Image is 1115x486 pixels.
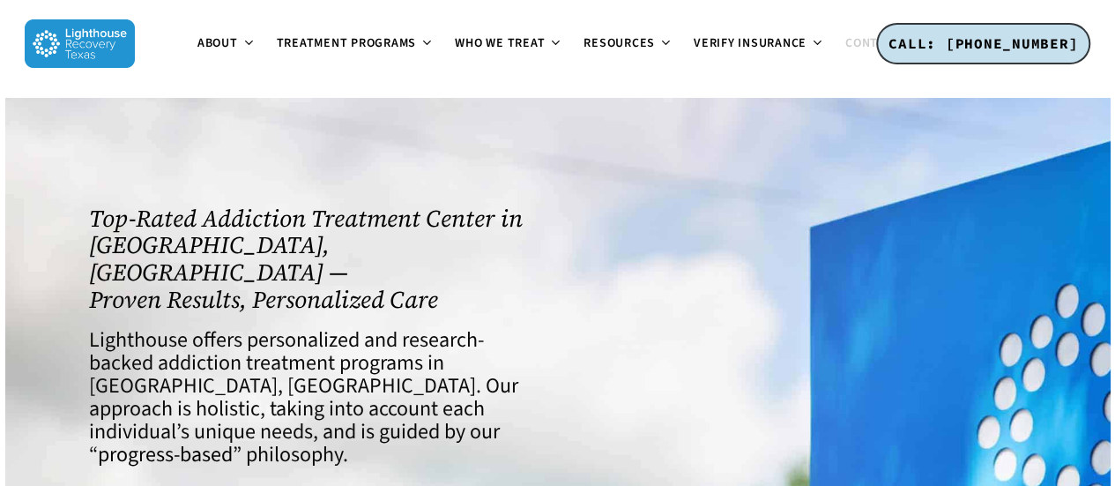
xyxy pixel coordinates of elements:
[876,23,1090,65] a: CALL: [PHONE_NUMBER]
[187,37,266,51] a: About
[277,34,417,52] span: Treatment Programs
[266,37,445,51] a: Treatment Programs
[694,34,807,52] span: Verify Insurance
[888,34,1078,52] span: CALL: [PHONE_NUMBER]
[584,34,655,52] span: Resources
[89,329,539,467] h4: Lighthouse offers personalized and research-backed addiction treatment programs in [GEOGRAPHIC_DA...
[683,37,835,51] a: Verify Insurance
[444,37,573,51] a: Who We Treat
[455,34,545,52] span: Who We Treat
[98,439,233,470] a: progress-based
[573,37,683,51] a: Resources
[89,206,539,314] h1: Top-Rated Addiction Treatment Center in [GEOGRAPHIC_DATA], [GEOGRAPHIC_DATA] — Proven Results, Pe...
[197,34,238,52] span: About
[845,34,900,52] span: Contact
[25,19,135,68] img: Lighthouse Recovery Texas
[835,37,928,51] a: Contact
